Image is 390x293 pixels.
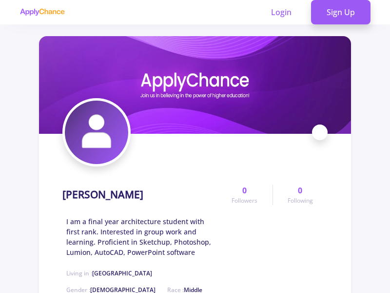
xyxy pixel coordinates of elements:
h1: [PERSON_NAME] [62,188,143,201]
span: Followers [232,196,257,205]
a: 0Followers [217,185,272,205]
span: 0 [298,185,302,196]
span: Following [288,196,313,205]
span: Living in : [66,269,152,277]
span: 0 [242,185,247,196]
img: applychance logo text only [19,8,65,16]
img: Reza Rezaeifaravatar [65,101,128,164]
span: I am a final year architecture student with first rank. Interested in group work and learning. Pr... [66,216,217,257]
a: 0Following [273,185,328,205]
img: Reza Rezaeifarcover image [39,36,351,134]
span: [GEOGRAPHIC_DATA] [92,269,152,277]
